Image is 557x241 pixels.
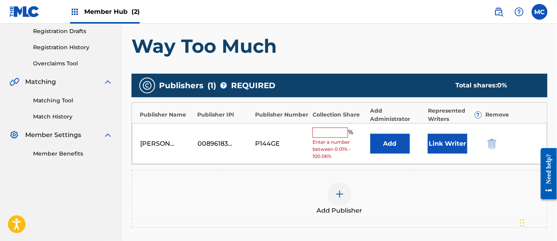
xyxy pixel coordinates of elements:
span: Publishers [159,80,204,91]
img: expand [103,130,113,140]
a: Public Search [491,4,507,20]
img: 12a2ab48e56ec057fbd8.svg [488,139,496,148]
span: Add Publisher [317,206,363,215]
span: Member Settings [25,130,81,140]
img: search [494,7,503,17]
iframe: Chat Widget [518,203,557,241]
div: Publisher Number [255,111,309,119]
div: Help [511,4,527,20]
div: Drag [520,211,525,235]
div: User Menu [532,4,548,20]
a: Overclaims Tool [33,59,113,68]
a: Match History [33,113,113,121]
span: % [348,128,355,138]
img: add [335,189,344,199]
button: Add [370,134,410,154]
div: Publisher IPI [197,111,251,119]
img: MLC Logo [9,6,40,17]
span: Enter a number between 0.01% - 100.06% [313,139,366,160]
a: Matching Tool [33,96,113,105]
span: ( 1 ) [207,80,216,91]
a: Registration Drafts [33,27,113,35]
span: 0 % [497,82,507,89]
span: (2) [131,8,140,15]
span: Matching [25,77,56,87]
span: ? [220,82,227,89]
img: Matching [9,77,19,87]
span: Member Hub [84,7,140,16]
div: Represented Writers [428,107,481,123]
div: Remove [486,111,539,119]
span: REQUIRED [231,80,276,91]
img: help [514,7,524,17]
div: Total shares: [455,81,532,90]
iframe: Resource Center [535,142,557,205]
h1: Way Too Much [131,34,548,58]
img: publishers [142,81,152,90]
div: Collection Share [313,111,366,119]
img: Member Settings [9,130,19,140]
img: Top Rightsholders [70,7,80,17]
a: Member Benefits [33,150,113,158]
img: expand [103,77,113,87]
div: Add Administrator [370,107,424,123]
span: ? [475,112,481,118]
button: Link Writer [428,134,467,154]
a: Registration History [33,43,113,52]
div: Publisher Name [140,111,193,119]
